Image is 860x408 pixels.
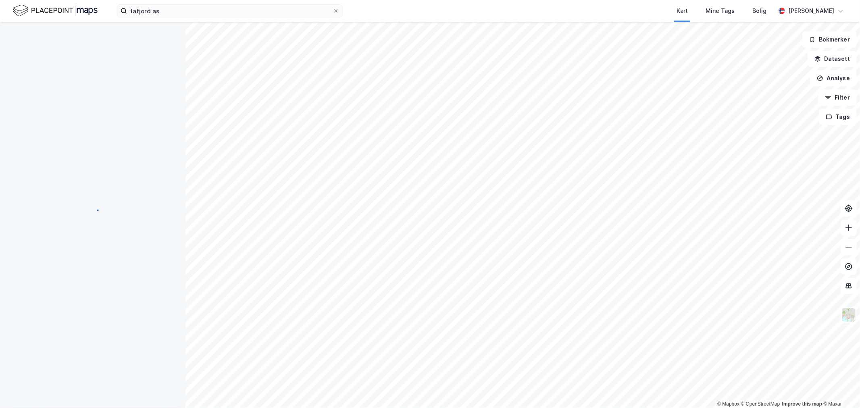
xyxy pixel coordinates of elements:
[820,369,860,408] div: Kontrollprogram for chat
[782,401,822,407] a: Improve this map
[717,401,739,407] a: Mapbox
[820,369,860,408] iframe: Chat Widget
[706,6,735,16] div: Mine Tags
[841,307,856,323] img: Z
[127,5,333,17] input: Søk på adresse, matrikkel, gårdeiere, leietakere eller personer
[808,51,857,67] button: Datasett
[677,6,688,16] div: Kart
[741,401,780,407] a: OpenStreetMap
[788,6,834,16] div: [PERSON_NAME]
[810,70,857,86] button: Analyse
[86,204,99,216] img: spinner.a6d8c91a73a9ac5275cf975e30b51cfb.svg
[752,6,766,16] div: Bolig
[13,4,98,18] img: logo.f888ab2527a4732fd821a326f86c7f29.svg
[819,109,857,125] button: Tags
[802,31,857,48] button: Bokmerker
[818,90,857,106] button: Filter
